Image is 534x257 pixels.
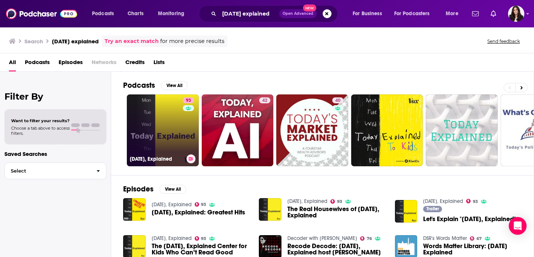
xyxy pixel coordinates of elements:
[206,5,345,22] div: Search podcasts, credits, & more...
[183,97,194,103] a: 93
[303,4,316,11] span: New
[360,236,372,241] a: 76
[337,200,342,203] span: 93
[11,118,70,123] span: Want to filter your results?
[423,216,516,222] span: Let's Explain "[DATE], Explained"
[152,243,250,256] a: The Today, Explained Center for Kids Who Can’t Read Good
[123,184,154,194] h2: Episodes
[6,7,77,21] img: Podchaser - Follow, Share and Rate Podcasts
[186,97,191,104] span: 93
[262,97,267,104] span: 42
[426,207,439,211] span: Trailer
[4,150,106,157] p: Saved Searches
[127,94,199,166] a: 93[DATE], Explained
[4,163,106,179] button: Select
[195,202,207,207] a: 93
[5,168,90,173] span: Select
[508,6,524,22] span: Logged in as RebeccaShapiro
[508,6,524,22] img: User Profile
[287,198,327,204] a: Today, Explained
[423,243,522,256] span: Words Matter Library: [DATE] Explained
[367,237,372,240] span: 76
[201,237,206,240] span: 93
[469,7,482,20] a: Show notifications dropdown
[446,9,458,19] span: More
[123,81,188,90] a: PodcastsView All
[161,81,188,90] button: View All
[105,37,159,46] a: Try an exact match
[154,56,165,71] a: Lists
[470,236,482,241] a: 67
[4,91,106,102] h2: Filter By
[160,37,224,46] span: for more precise results
[123,184,186,194] a: EpisodesView All
[509,217,527,235] div: Open Intercom Messenger
[123,81,155,90] h2: Podcasts
[259,97,270,103] a: 42
[488,7,499,20] a: Show notifications dropdown
[287,206,386,218] span: The Real Housewives of [DATE], Explained
[52,38,99,45] h3: [DATE] explained
[389,8,441,20] button: open menu
[394,9,430,19] span: For Podcasters
[473,200,478,203] span: 93
[279,9,317,18] button: Open AdvancedNew
[123,198,146,221] img: Today, Explained: Greatest Hits
[423,216,516,222] a: Let's Explain "Today, Explained"
[152,209,245,216] span: [DATE], Explained: Greatest Hits
[202,94,274,166] a: 42
[219,8,279,20] input: Search podcasts, credits, & more...
[92,56,116,71] span: Networks
[395,200,418,223] img: Let's Explain "Today, Explained"
[153,8,194,20] button: open menu
[259,198,281,221] img: The Real Housewives of Today, Explained
[130,156,184,162] h3: [DATE], Explained
[92,9,114,19] span: Podcasts
[335,97,340,104] span: 40
[158,9,184,19] span: Monitoring
[201,203,206,206] span: 93
[24,38,43,45] h3: Search
[353,9,382,19] span: For Business
[508,6,524,22] button: Show profile menu
[159,185,186,194] button: View All
[287,243,386,256] span: Recode Decode: [DATE], Explained host [PERSON_NAME]
[125,56,145,71] a: Credits
[423,243,522,256] a: Words Matter Library: Today Explained
[423,235,467,241] a: DSR's Words Matter
[441,8,468,20] button: open menu
[123,8,148,20] a: Charts
[152,235,192,241] a: Today, Explained
[466,199,478,203] a: 93
[287,206,386,218] a: The Real Housewives of Today, Explained
[347,8,391,20] button: open menu
[152,209,245,216] a: Today, Explained: Greatest Hits
[195,236,207,241] a: 93
[59,56,83,71] a: Episodes
[477,237,482,240] span: 67
[128,9,144,19] span: Charts
[423,198,463,204] a: Today, Explained
[87,8,123,20] button: open menu
[287,243,386,256] a: Recode Decode: Today, Explained host Sean Rameswaram
[11,126,70,136] span: Choose a tab above to access filters.
[25,56,50,71] a: Podcasts
[287,235,357,241] a: Decoder with Nilay Patel
[485,38,522,44] button: Send feedback
[152,243,250,256] span: The [DATE], Explained Center for Kids Who Can’t Read Good
[330,199,342,204] a: 93
[332,97,343,103] a: 40
[276,94,348,166] a: 40
[283,12,313,16] span: Open Advanced
[152,201,192,208] a: Today, Explained
[9,56,16,71] a: All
